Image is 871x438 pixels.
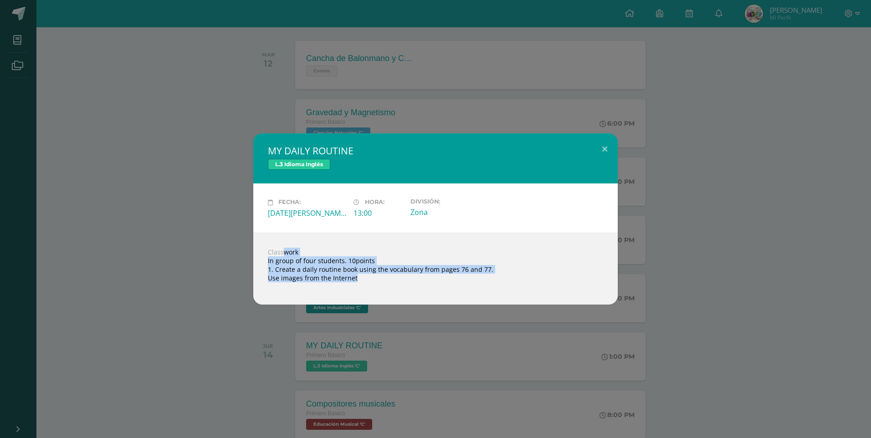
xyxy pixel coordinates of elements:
[365,199,384,206] span: Hora:
[268,208,346,218] div: [DATE][PERSON_NAME]
[410,198,489,205] label: División:
[253,233,618,305] div: Classwork In group of four students. 10points 1. Create a daily routine book using the vocabulary...
[410,207,489,217] div: Zona
[354,208,403,218] div: 13:00
[592,133,618,164] button: Close (Esc)
[278,199,301,206] span: Fecha:
[268,159,330,170] span: L.3 Idioma Inglés
[268,144,603,157] h2: MY DAILY ROUTINE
